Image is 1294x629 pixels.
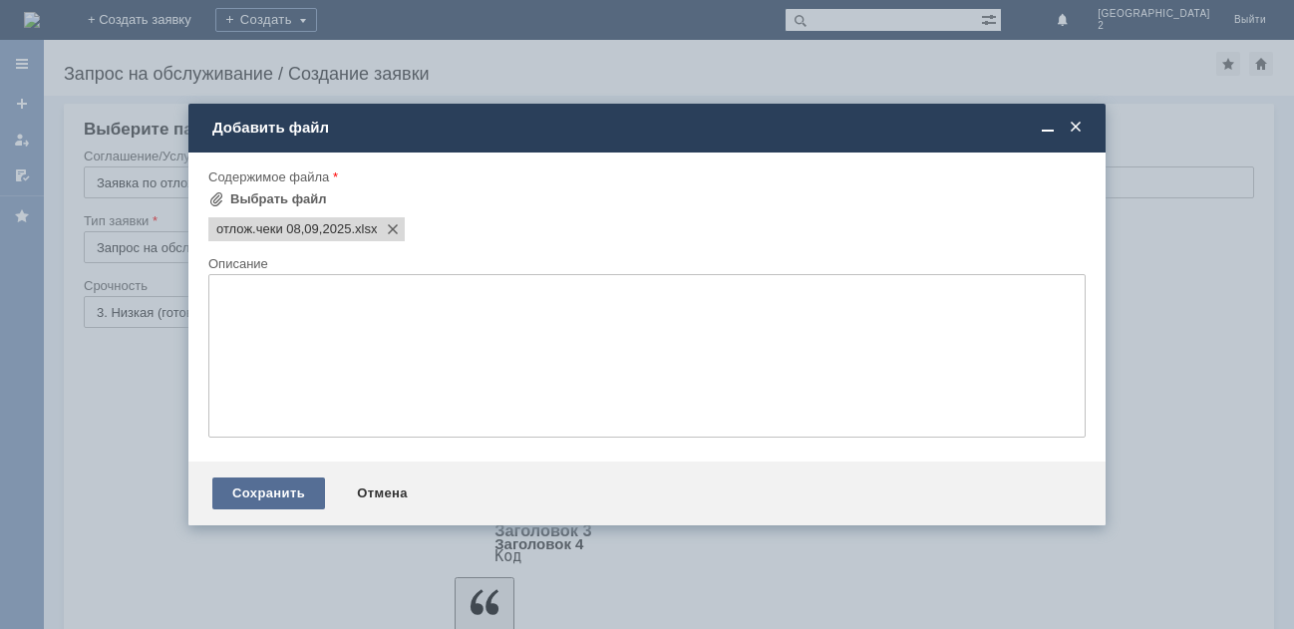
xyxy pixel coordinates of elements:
span: отлож.чеки 08,09,2025.xlsx [351,221,377,237]
div: Добрый вечер! [PERSON_NAME] прошу удалить отлож.чеки во вложении [8,8,291,40]
div: Содержимое файла [208,170,1082,183]
span: Закрыть [1066,119,1086,137]
div: Добавить файл [212,119,1086,137]
div: Выбрать файл [230,191,327,207]
span: отлож.чеки 08,09,2025.xlsx [216,221,351,237]
span: Свернуть (Ctrl + M) [1038,119,1058,137]
div: Описание [208,257,1082,270]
